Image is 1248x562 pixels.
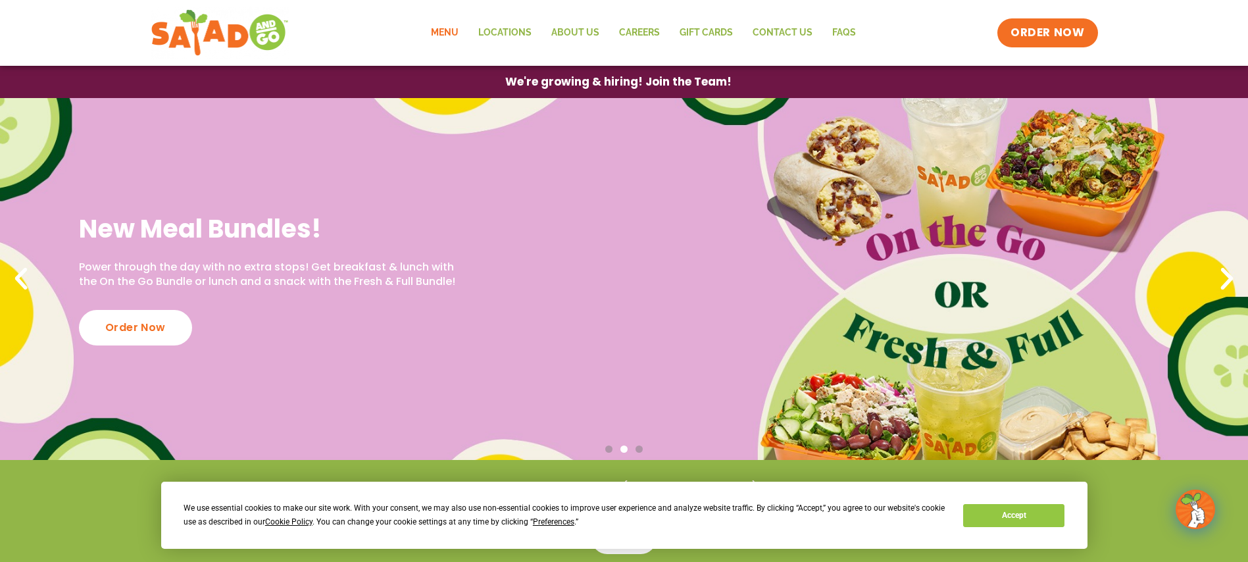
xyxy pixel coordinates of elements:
[1011,25,1084,41] span: ORDER NOW
[26,480,1222,494] h4: Weekdays 6:30am-9pm (breakfast until 10:30am)
[670,18,743,48] a: GIFT CARDS
[184,501,947,529] div: We use essential cookies to make our site work. With your consent, we may also use non-essential ...
[822,18,866,48] a: FAQs
[541,18,609,48] a: About Us
[468,18,541,48] a: Locations
[636,446,643,453] span: Go to slide 3
[79,260,464,290] p: Power through the day with no extra stops! Get breakfast & lunch with the On the Go Bundle or lun...
[421,18,468,48] a: Menu
[533,517,574,526] span: Preferences
[265,517,312,526] span: Cookie Policy
[743,18,822,48] a: Contact Us
[79,213,464,245] h2: New Meal Bundles!
[963,504,1064,527] button: Accept
[1212,265,1241,294] div: Next slide
[605,446,612,453] span: Go to slide 1
[151,7,289,59] img: new-SAG-logo-768×292
[1177,491,1214,528] img: wpChatIcon
[486,66,751,97] a: We're growing & hiring! Join the Team!
[620,446,628,453] span: Go to slide 2
[26,501,1222,515] h4: Weekends 7am-9pm (breakfast until 11am)
[7,265,36,294] div: Previous slide
[609,18,670,48] a: Careers
[161,482,1087,549] div: Cookie Consent Prompt
[421,18,866,48] nav: Menu
[505,76,732,88] span: We're growing & hiring! Join the Team!
[997,18,1097,47] a: ORDER NOW
[79,310,192,345] div: Order Now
